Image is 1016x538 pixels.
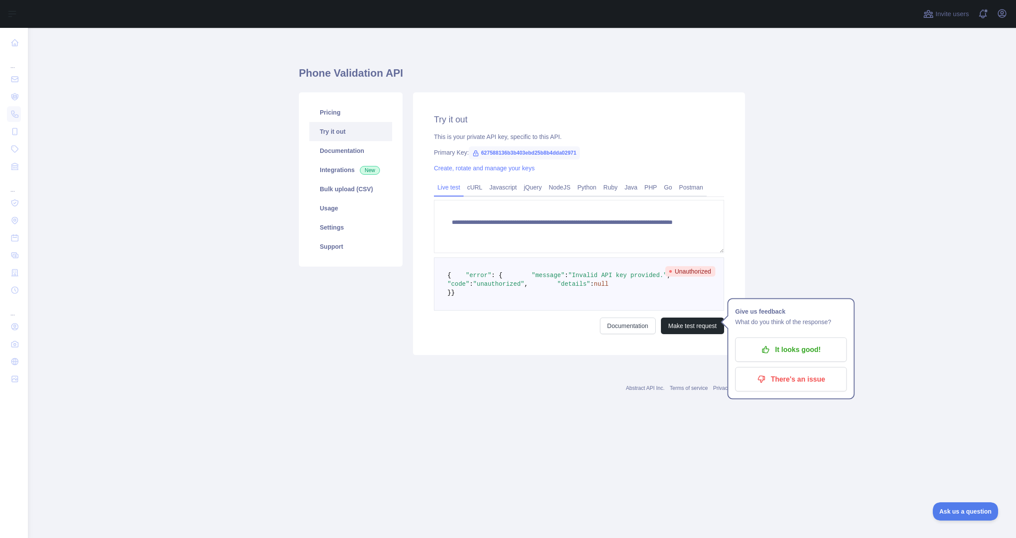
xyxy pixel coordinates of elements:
a: Try it out [309,122,392,141]
a: NodeJS [545,180,574,194]
span: "message" [532,272,565,279]
a: Support [309,237,392,256]
a: Live test [434,180,464,194]
div: ... [7,52,21,70]
span: New [360,166,380,175]
span: Invite users [935,9,969,19]
h1: Phone Validation API [299,66,745,87]
p: What do you think of the response? [735,317,847,327]
a: Usage [309,199,392,218]
span: } [451,289,454,296]
div: Primary Key: [434,148,724,157]
button: It looks good! [735,338,847,362]
span: "unauthorized" [473,281,525,288]
h1: Give us feedback [735,306,847,317]
span: : [469,281,473,288]
span: : { [491,272,502,279]
a: Javascript [486,180,520,194]
div: This is your private API key, specific to this API. [434,132,724,141]
span: "details" [557,281,590,288]
span: } [447,289,451,296]
a: Documentation [309,141,392,160]
button: Make test request [661,318,724,334]
a: Python [574,180,600,194]
a: Pricing [309,103,392,122]
div: ... [7,176,21,193]
p: It looks good! [742,342,840,357]
div: ... [7,300,21,317]
a: Privacy policy [713,385,745,391]
a: Terms of service [670,385,708,391]
span: , [524,281,528,288]
span: null [594,281,609,288]
a: Go [660,180,676,194]
span: "Invalid API key provided." [568,272,667,279]
span: "error" [466,272,491,279]
a: Ruby [600,180,621,194]
a: Documentation [600,318,656,334]
a: Java [621,180,641,194]
a: Postman [676,180,707,194]
span: 627588136b3b403ebd25b8b4dda02971 [469,146,580,159]
a: Create, rotate and manage your keys [434,165,535,172]
h2: Try it out [434,113,724,125]
a: cURL [464,180,486,194]
a: Bulk upload (CSV) [309,179,392,199]
a: Settings [309,218,392,237]
span: : [590,281,594,288]
span: Unauthorized [665,266,715,277]
button: Invite users [921,7,971,21]
a: Integrations New [309,160,392,179]
iframe: Toggle Customer Support [933,502,999,521]
span: : [565,272,568,279]
span: { [447,272,451,279]
a: Abstract API Inc. [626,385,665,391]
a: jQuery [520,180,545,194]
span: "code" [447,281,469,288]
a: PHP [641,180,660,194]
